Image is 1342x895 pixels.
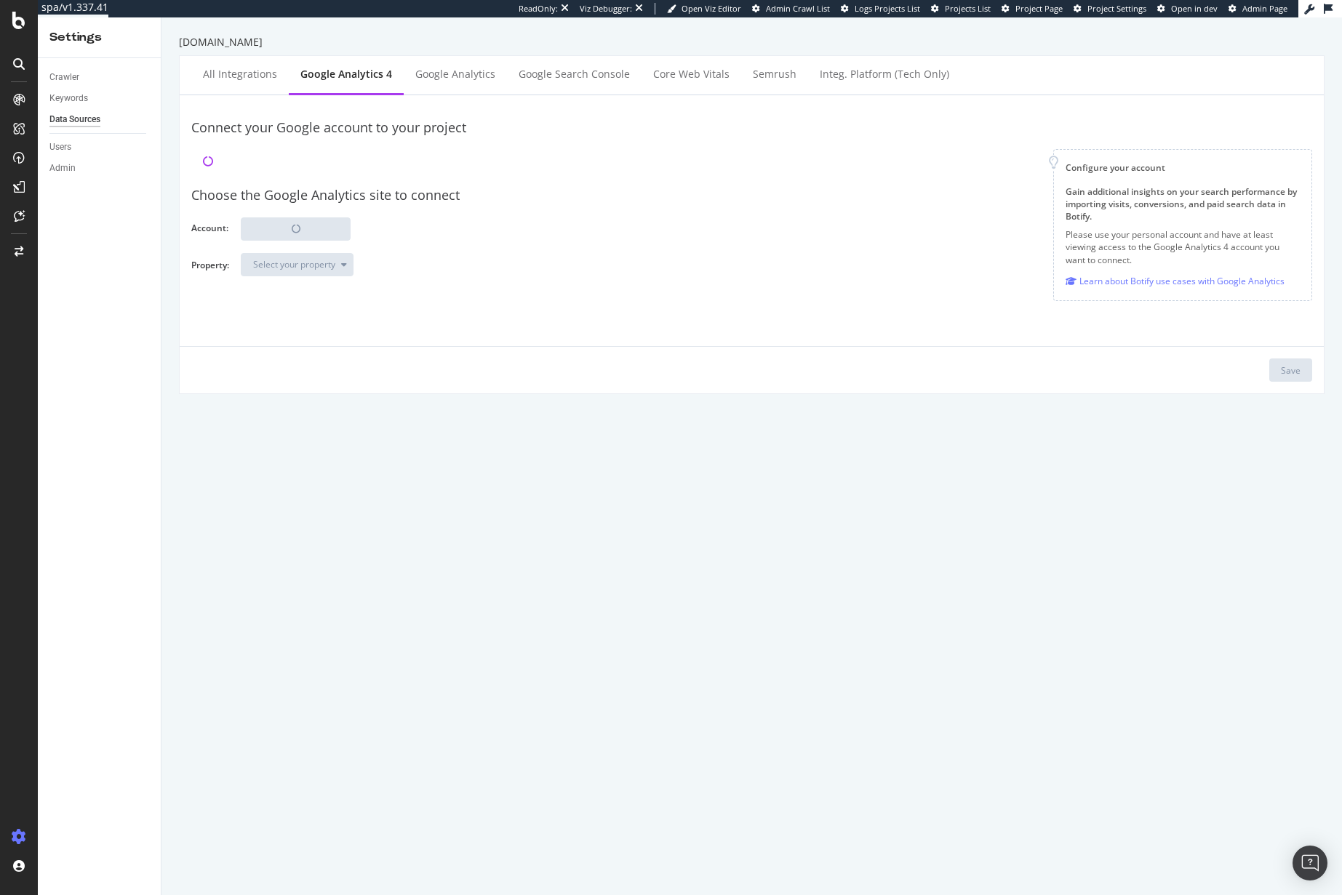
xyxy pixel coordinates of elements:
a: Keywords [49,91,151,106]
a: Admin [49,161,151,176]
a: Data Sources [49,112,151,127]
div: Gain additional insights on your search performance by importing visits, conversions, and paid se... [1066,185,1300,222]
label: Account: [191,222,229,238]
div: Keywords [49,91,88,106]
div: Save [1281,364,1301,377]
div: All integrations [203,67,277,81]
a: Learn about Botify use cases with Google Analytics [1066,273,1285,289]
a: Projects List [931,3,991,15]
div: Settings [49,29,149,46]
div: Google Analytics [415,67,495,81]
button: Save [1269,358,1312,382]
span: Projects List [945,3,991,14]
a: Project Settings [1074,3,1146,15]
a: Logs Projects List [841,3,920,15]
div: Configure your account [1066,161,1300,174]
div: Admin [49,161,76,176]
div: Connect your Google account to your project [191,119,1312,137]
a: Admin Page [1229,3,1287,15]
div: ReadOnly: [519,3,558,15]
p: Please use your personal account and have at least viewing access to the Google Analytics 4 accou... [1066,228,1300,265]
div: Google Search Console [519,67,630,81]
div: Select your property [253,260,335,269]
span: Open in dev [1171,3,1218,14]
span: Logs Projects List [855,3,920,14]
div: Viz Debugger: [580,3,632,15]
span: Project Settings [1087,3,1146,14]
a: Open in dev [1157,3,1218,15]
div: loading [241,218,350,240]
span: Project Page [1015,3,1063,14]
a: Crawler [49,70,151,85]
div: Integ. Platform (tech only) [820,67,949,81]
span: Open Viz Editor [682,3,741,14]
div: Choose the Google Analytics site to connect [191,186,1312,205]
div: Core Web Vitals [653,67,730,81]
div: loading [203,156,213,166]
a: Admin Crawl List [752,3,830,15]
div: Google Analytics 4 [300,67,392,81]
span: Admin Crawl List [766,3,830,14]
div: Open Intercom Messenger [1293,846,1327,880]
div: Data Sources [49,112,100,127]
div: Crawler [49,70,79,85]
div: [DOMAIN_NAME] [179,35,1325,49]
div: Semrush [753,67,796,81]
div: Users [49,140,71,155]
button: loading [241,217,351,241]
label: Property: [191,259,229,284]
span: Admin Page [1242,3,1287,14]
a: Project Page [1002,3,1063,15]
a: Open Viz Editor [667,3,741,15]
button: Select your property [241,253,354,276]
a: Users [49,140,151,155]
